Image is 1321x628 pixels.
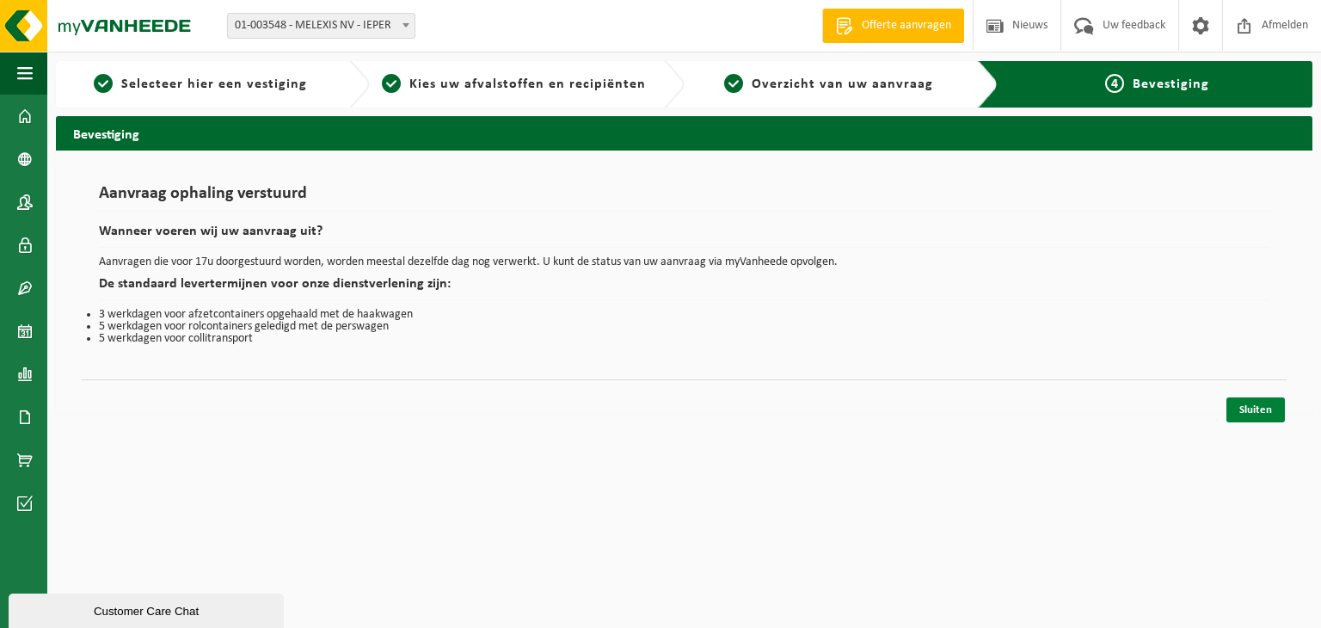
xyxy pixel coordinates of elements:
span: 2 [382,74,401,93]
li: 5 werkdagen voor collitransport [99,333,1269,345]
h2: Wanneer voeren wij uw aanvraag uit? [99,225,1269,248]
a: 2Kies uw afvalstoffen en recipiënten [378,74,649,95]
span: Selecteer hier een vestiging [121,77,307,91]
span: 1 [94,74,113,93]
iframe: chat widget [9,590,287,628]
a: 1Selecteer hier een vestiging [65,74,335,95]
span: 4 [1105,74,1124,93]
span: Bevestiging [1133,77,1209,91]
p: Aanvragen die voor 17u doorgestuurd worden, worden meestal dezelfde dag nog verwerkt. U kunt de s... [99,256,1269,268]
span: Kies uw afvalstoffen en recipiënten [409,77,646,91]
span: 3 [724,74,743,93]
li: 5 werkdagen voor rolcontainers geledigd met de perswagen [99,321,1269,333]
h2: De standaard levertermijnen voor onze dienstverlening zijn: [99,277,1269,300]
h2: Bevestiging [56,116,1312,150]
a: Offerte aanvragen [822,9,964,43]
span: 01-003548 - MELEXIS NV - IEPER [227,13,415,39]
span: Overzicht van uw aanvraag [752,77,933,91]
h1: Aanvraag ophaling verstuurd [99,185,1269,212]
a: Sluiten [1226,397,1285,422]
span: Offerte aanvragen [857,17,955,34]
a: 3Overzicht van uw aanvraag [693,74,964,95]
span: 01-003548 - MELEXIS NV - IEPER [228,14,415,38]
li: 3 werkdagen voor afzetcontainers opgehaald met de haakwagen [99,309,1269,321]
